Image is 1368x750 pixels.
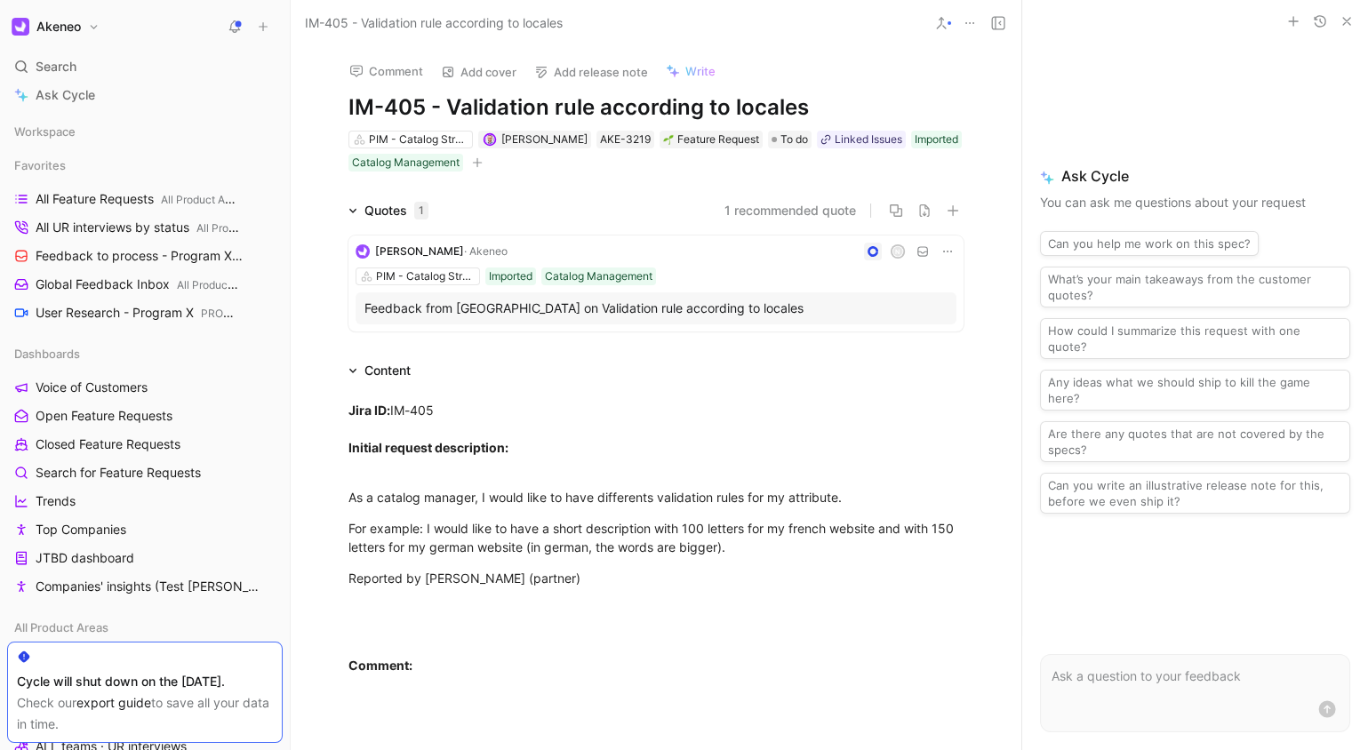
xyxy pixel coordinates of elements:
[663,134,674,145] img: 🌱
[1040,231,1259,256] button: Can you help me work on this spec?
[892,246,904,258] div: N
[7,545,283,571] a: JTBD dashboard
[36,304,241,323] span: User Research - Program X
[305,12,563,34] span: IM-405 - Validation rule according to locales
[915,131,958,148] div: Imported
[724,200,856,221] button: 1 recommended quote
[7,340,283,600] div: DashboardsVoice of CustomersOpen Feature RequestsClosed Feature RequestsSearch for Feature Reques...
[1040,473,1350,514] button: Can you write an illustrative release note for this, before we even ship it?
[341,200,436,221] div: Quotes1
[36,549,134,567] span: JTBD dashboard
[36,190,238,209] span: All Feature Requests
[7,614,283,641] div: All Product Areas
[364,298,948,319] div: Feedback from [GEOGRAPHIC_DATA] on Validation rule according to locales
[348,93,964,122] h1: IM-405 - Validation rule according to locales
[1040,267,1350,307] button: What’s your main takeaways from the customer quotes?
[7,403,283,429] a: Open Feature Requests
[7,243,283,269] a: Feedback to process - Program XPROGRAM X
[348,519,964,556] div: For example: I would like to have a short description with 100 letters for my french website and ...
[341,360,418,381] div: Content
[7,186,283,212] a: All Feature RequestsAll Product Areas
[36,435,180,453] span: Closed Feature Requests
[1040,421,1350,462] button: Are there any quotes that are not covered by the specs?
[545,267,652,285] div: Catalog Management
[14,123,76,140] span: Workspace
[7,573,283,600] a: Companies' insights (Test [PERSON_NAME])
[660,131,763,148] div: 🌱Feature Request
[12,18,29,36] img: Akeneo
[663,131,759,148] div: Feature Request
[36,275,240,294] span: Global Feedback Inbox
[348,401,964,475] div: IM-405
[768,131,812,148] div: To do
[7,271,283,298] a: Global Feedback InboxAll Product Areas
[375,244,464,258] span: [PERSON_NAME]
[526,60,656,84] button: Add release note
[376,267,476,285] div: PIM - Catalog Structure
[489,267,532,285] div: Imported
[7,53,283,80] div: Search
[364,360,411,381] div: Content
[7,374,283,401] a: Voice of Customers
[7,431,283,458] a: Closed Feature Requests
[177,278,262,291] span: All Product Areas
[341,59,431,84] button: Comment
[464,244,508,258] span: · Akeneo
[348,488,964,507] div: As a catalog manager, I would like to have differents validation rules for my attribute.
[36,19,81,35] h1: Akeneo
[17,671,273,692] div: Cycle will shut down on the [DATE].
[7,459,283,486] a: Search for Feature Requests
[14,156,66,174] span: Favorites
[36,492,76,510] span: Trends
[414,202,428,219] div: 1
[201,307,265,320] span: PROGRAM X
[348,440,508,455] strong: Initial request description:
[7,82,283,108] a: Ask Cycle
[76,695,151,710] a: export guide
[14,345,80,363] span: Dashboards
[36,219,243,237] span: All UR interviews by status
[7,340,283,367] div: Dashboards
[658,59,724,84] button: Write
[484,135,494,145] img: avatar
[369,131,468,148] div: PIM - Catalog Structure
[17,692,273,735] div: Check our to save all your data in time.
[36,84,95,106] span: Ask Cycle
[1040,318,1350,359] button: How could I summarize this request with one quote?
[7,516,283,543] a: Top Companies
[835,131,902,148] div: Linked Issues
[600,131,651,148] div: AKE-3219
[7,118,283,145] div: Workspace
[36,407,172,425] span: Open Feature Requests
[7,14,104,39] button: AkeneoAkeneo
[7,152,283,179] div: Favorites
[1040,165,1350,187] span: Ask Cycle
[7,488,283,515] a: Trends
[36,247,245,266] span: Feedback to process - Program X
[36,379,148,396] span: Voice of Customers
[348,403,390,418] strong: Jira ID:
[348,569,964,587] div: Reported by [PERSON_NAME] (partner)
[7,299,283,326] a: User Research - Program XPROGRAM X
[356,244,370,259] img: logo
[1040,192,1350,213] p: You can ask me questions about your request
[7,214,283,241] a: All UR interviews by statusAll Product Areas
[14,618,108,636] span: All Product Areas
[36,578,260,595] span: Companies' insights (Test [PERSON_NAME])
[196,221,282,235] span: All Product Areas
[685,63,716,79] span: Write
[36,464,201,482] span: Search for Feature Requests
[501,132,588,146] span: [PERSON_NAME]
[36,521,126,539] span: Top Companies
[352,154,460,172] div: Catalog Management
[780,131,808,148] span: To do
[36,56,76,77] span: Search
[1040,370,1350,411] button: Any ideas what we should ship to kill the game here?
[433,60,524,84] button: Add cover
[348,658,412,673] strong: Comment:
[364,200,428,221] div: Quotes
[161,193,246,206] span: All Product Areas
